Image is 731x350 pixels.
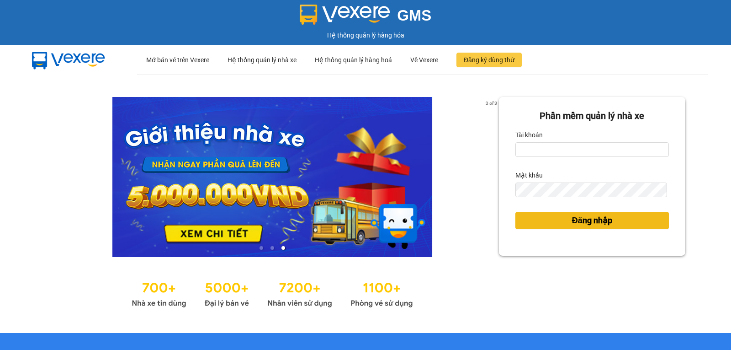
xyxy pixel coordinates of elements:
p: 3 of 3 [483,97,499,109]
label: Tài khoản [515,128,543,142]
img: mbUUG5Q.png [23,45,114,75]
li: slide item 3 [281,246,285,250]
button: previous slide / item [46,97,58,257]
div: Hệ thống quản lý nhà xe [228,45,297,75]
li: slide item 2 [270,246,274,250]
input: Mật khẩu [515,183,667,197]
img: logo 2 [300,5,390,25]
button: Đăng ký dùng thử [456,53,522,67]
input: Tài khoản [515,142,669,157]
a: GMS [300,14,432,21]
span: Đăng nhập [572,214,612,227]
span: Đăng ký dùng thử [464,55,514,65]
span: GMS [397,7,431,24]
div: Hệ thống quản lý hàng hóa [2,30,729,40]
button: next slide / item [486,97,499,257]
div: Về Vexere [410,45,438,75]
div: Phần mềm quản lý nhà xe [515,109,669,123]
img: Statistics.png [132,275,413,310]
label: Mật khẩu [515,168,543,183]
div: Mở bán vé trên Vexere [146,45,209,75]
button: Đăng nhập [515,212,669,229]
li: slide item 1 [260,246,263,250]
div: Hệ thống quản lý hàng hoá [315,45,392,75]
